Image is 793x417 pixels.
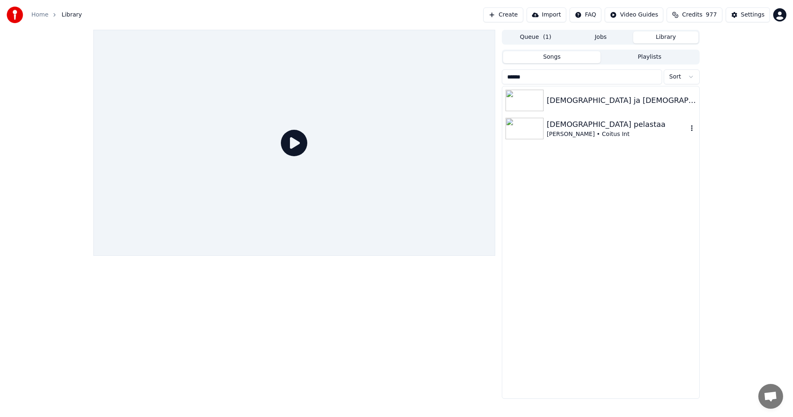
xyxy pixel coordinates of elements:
[605,7,663,22] button: Video Guides
[726,7,770,22] button: Settings
[682,11,702,19] span: Credits
[758,384,783,409] a: Avoin keskustelu
[503,31,568,43] button: Queue
[570,7,601,22] button: FAQ
[547,119,688,130] div: [DEMOGRAPHIC_DATA] pelastaa
[633,31,698,43] button: Library
[543,33,551,41] span: ( 1 )
[547,95,696,106] div: [DEMOGRAPHIC_DATA] ja [DEMOGRAPHIC_DATA]
[7,7,23,23] img: youka
[667,7,722,22] button: Credits977
[62,11,82,19] span: Library
[706,11,717,19] span: 977
[741,11,765,19] div: Settings
[483,7,523,22] button: Create
[503,51,601,63] button: Songs
[527,7,566,22] button: Import
[601,51,698,63] button: Playlists
[547,130,688,138] div: [PERSON_NAME] • Coitus Int
[31,11,82,19] nav: breadcrumb
[31,11,48,19] a: Home
[568,31,634,43] button: Jobs
[669,73,681,81] span: Sort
